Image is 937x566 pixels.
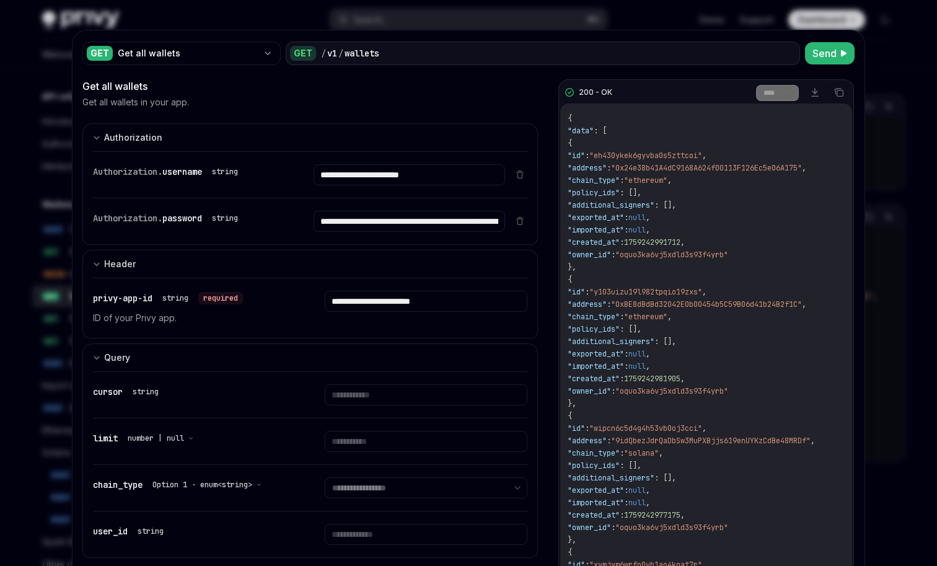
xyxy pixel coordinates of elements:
div: / [321,47,326,60]
span: : [624,361,628,371]
span: , [680,510,685,520]
button: Delete item [512,169,527,179]
span: "oquo3ka6vj5xdld3s93f4yrb" [615,523,728,533]
span: 1759242991712 [624,237,680,247]
span: "id" [568,287,585,297]
span: }, [568,535,576,545]
span: : [585,287,589,297]
div: GET [87,46,113,61]
span: null [628,361,646,371]
span: "address" [568,163,607,173]
div: privy-app-id [93,291,243,306]
span: "imported_at" [568,225,624,235]
div: wallets [345,47,379,60]
input: Enter password [314,211,504,232]
span: : [624,498,628,508]
span: user_id [93,526,128,537]
span: { [568,275,572,285]
span: : [585,423,589,433]
span: : [], [654,337,676,347]
span: : [], [620,188,641,198]
span: : [620,448,624,458]
p: Get all wallets in your app. [82,96,189,108]
span: { [568,138,572,148]
span: , [702,287,706,297]
span: , [802,299,806,309]
span: Option 1 · enum<string> [152,480,252,490]
span: : [], [620,461,641,471]
span: , [811,436,815,446]
span: }, [568,399,576,409]
span: "y103uizu19l982tpqio19zxs" [589,287,702,297]
span: "policy_ids" [568,324,620,334]
span: { [568,411,572,421]
span: chain_type [93,479,143,490]
span: "owner_id" [568,523,611,533]
span: "created_at" [568,374,620,384]
span: number | null [128,433,184,443]
span: "address" [568,436,607,446]
span: "data" [568,126,594,136]
span: : [624,225,628,235]
span: 1759242977175 [624,510,680,520]
span: : [620,510,624,520]
button: GETGet all wallets [82,40,281,66]
button: Option 1 · enum<string> [152,479,262,491]
input: Enter privy-app-id [325,291,527,312]
span: : [624,485,628,495]
span: null [628,349,646,359]
span: : [620,237,624,247]
button: Copy the contents from the code block [831,84,847,100]
span: "id" [568,151,585,161]
span: : [607,299,611,309]
span: : [624,349,628,359]
span: Authorization. [93,166,162,177]
span: "owner_id" [568,250,611,260]
span: "imported_at" [568,498,624,508]
span: "owner_id" [568,386,611,396]
div: Header [104,257,136,272]
span: : [ [594,126,607,136]
span: password [162,213,202,224]
span: , [802,163,806,173]
span: null [628,485,646,495]
span: , [667,175,672,185]
span: "ethereum" [624,175,667,185]
span: "oquo3ka6vj5xdld3s93f4yrb" [615,386,728,396]
span: "additional_signers" [568,337,654,347]
div: 200 - OK [579,87,612,97]
span: 1759242981905 [624,374,680,384]
span: null [628,498,646,508]
span: : [], [654,473,676,483]
button: Expand input section [82,250,538,278]
span: "additional_signers" [568,473,654,483]
span: , [667,312,672,322]
button: Expand input section [82,123,538,151]
input: Enter cursor [325,384,527,405]
span: "9idQbezJdrQaDbSw3MuPXBjjs619enUYKzCdBe48MRDf" [611,436,811,446]
button: Delete item [512,216,527,226]
span: : [611,250,615,260]
span: "chain_type" [568,312,620,322]
span: username [162,166,202,177]
select: Select response section [756,85,799,101]
span: null [628,225,646,235]
span: : [620,175,624,185]
input: Enter limit [325,431,527,452]
span: }, [568,262,576,272]
span: , [646,485,650,495]
span: null [628,213,646,223]
button: Send [805,42,855,64]
span: "id" [568,423,585,433]
span: , [646,361,650,371]
span: : [], [654,200,676,210]
span: { [568,547,572,557]
span: , [646,213,650,223]
span: : [607,163,611,173]
span: : [611,386,615,396]
div: GET [290,46,316,61]
span: : [620,312,624,322]
span: { [568,113,572,123]
span: , [646,498,650,508]
div: limit [93,431,199,446]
